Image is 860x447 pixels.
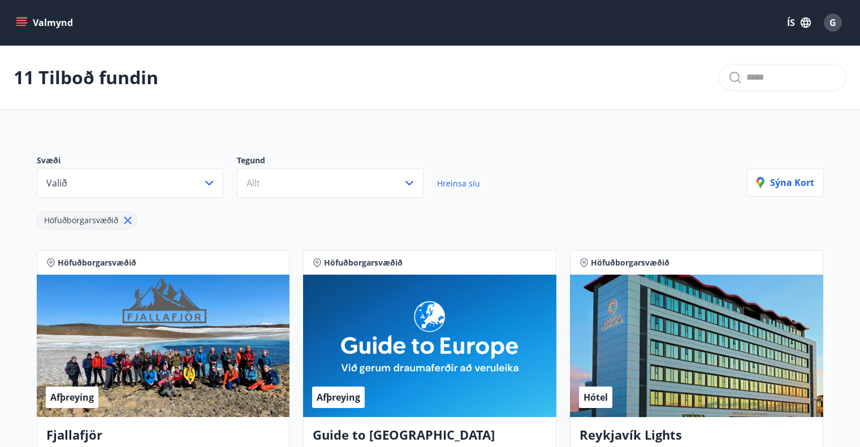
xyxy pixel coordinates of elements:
[37,211,137,229] div: Höfuðborgarsvæðið
[747,168,824,197] button: Sýna kort
[829,16,836,29] span: G
[58,257,136,268] span: Höfuðborgarsvæðið
[317,391,360,403] span: Afþreying
[237,168,423,198] button: Allt
[324,257,403,268] span: Höfuðborgarsvæðið
[44,215,118,225] span: Höfuðborgarsvæðið
[591,257,669,268] span: Höfuðborgarsvæðið
[819,9,846,36] button: G
[237,155,437,168] p: Tegund
[437,178,480,189] span: Hreinsa síu
[46,177,67,189] span: Valið
[584,391,608,403] span: Hótel
[757,176,814,189] p: Sýna kort
[14,12,77,33] button: menu
[247,177,260,189] span: Allt
[781,12,817,33] button: ÍS
[50,391,94,403] span: Afþreying
[14,65,158,90] p: 11 Tilboð fundin
[37,155,237,168] p: Svæði
[37,168,223,198] button: Valið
